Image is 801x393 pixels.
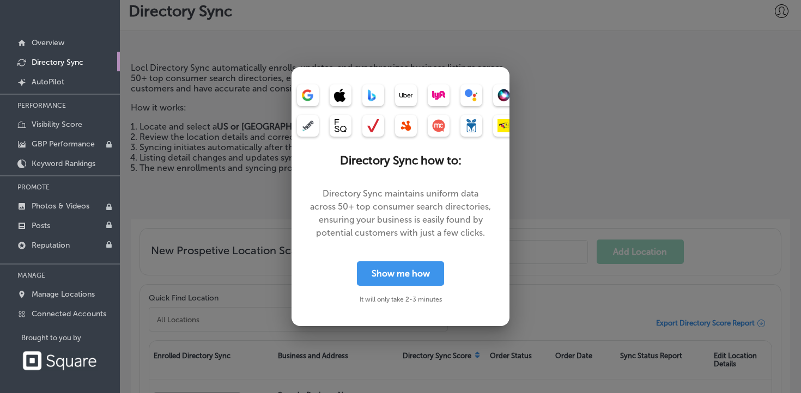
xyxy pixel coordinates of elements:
p: It will only take 2-3 minutes [351,286,451,313]
img: BwvxYVOdF3m20AGJXt+LXdh6CZ31+2moXgnjSfaYy7TSkXEWBe7MtzBogYH0ghlyhQmT6x3izFAMCSRIIcxIkPPtdHkhgEb0R... [498,119,511,132]
img: aschynLPQ+V+Cg8QuVnwYe6X7c6wAAAABJRU5ErkJggg== [301,89,313,102]
h2: Directory Sync how to: [305,154,496,168]
p: Photos & Videos [32,201,89,211]
img: AAAAAElFTkSuQmCC [464,89,477,102]
img: 5OrL4dXGrwGO5j8Arnbhkx4faqoAAAAASUVORK5CYII= [333,89,345,102]
p: Visibility Score [32,120,82,129]
img: ab969426b2e7715abc92268daa046d3e.png [399,93,412,97]
img: Square [21,351,98,371]
p: Keyword Rankings [32,159,95,168]
p: Posts [32,221,50,230]
img: ACKgSVAp8Vq6AAAAABJRU5ErkJggg== [302,120,315,132]
img: gdxAWgwnilO3wAAAABJRU5ErkJggg== [335,119,348,132]
p: Connected Accounts [32,309,106,318]
img: bAAAAABJRU5ErkJggg== [497,89,509,102]
img: w+I6zIB3QzMhQvWbRI8joV+wPUM24TlOpRPelyowmdF91UfMOfMt6lDKJoTt40ye1QEMHjpMyeIwaaBOKgiQFdozEu5JUQbC6... [433,119,446,132]
img: OzcZ1cnon3AAAAABJRU5ErkJggg== [465,119,478,132]
img: KviD22B9lGXy43zAAAAAElFTkSuQmCC [400,119,413,132]
p: Brought to you by [21,334,120,342]
p: Directory Sync maintains uniform data across 50+ top consumer search directories, ensuring your b... [309,187,492,240]
p: AutoPilot [32,77,64,87]
img: V0J7I0b2C408Cp2Mf4Asxa9aLI9nZkAAAAASUVORK5CYII= [366,89,377,102]
img: 6d9c384fce984647f6b800a9002caa13.png [432,91,445,100]
button: Show me how [357,261,444,286]
p: Overview [32,38,64,47]
p: GBP Performance [32,139,95,149]
p: Manage Locations [32,290,95,299]
p: Reputation [32,241,70,250]
p: Directory Sync [32,58,83,67]
img: e63L7whfxj8AAAAASUVORK5CYII= [367,119,380,132]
